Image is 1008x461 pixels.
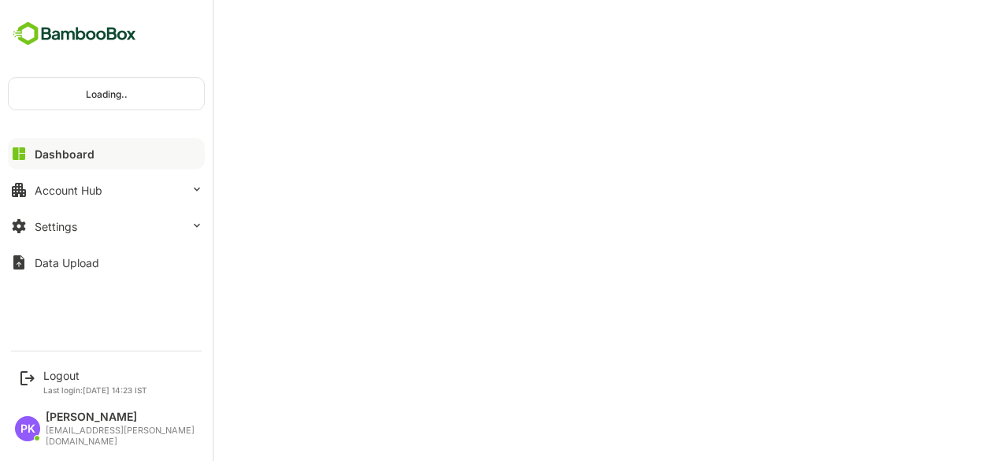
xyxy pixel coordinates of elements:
button: Dashboard [8,138,205,169]
button: Account Hub [8,174,205,206]
img: BambooboxFullLogoMark.5f36c76dfaba33ec1ec1367b70bb1252.svg [8,19,141,49]
div: Data Upload [35,256,99,270]
div: Settings [35,220,77,233]
div: Logout [43,369,147,382]
div: PK [15,416,40,441]
div: Loading.. [9,78,204,110]
div: [EMAIL_ADDRESS][PERSON_NAME][DOMAIN_NAME] [46,426,197,447]
div: Account Hub [35,184,102,197]
div: [PERSON_NAME] [46,411,197,424]
button: Settings [8,210,205,242]
div: Dashboard [35,147,94,161]
button: Data Upload [8,247,205,278]
p: Last login: [DATE] 14:23 IST [43,385,147,395]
